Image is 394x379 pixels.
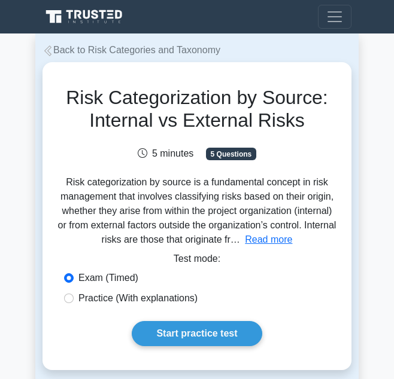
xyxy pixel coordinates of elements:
span: 5 minutes [138,148,193,158]
label: Practice (With explanations) [78,291,198,305]
h1: Risk Categorization by Source: Internal vs External Risks [57,86,337,132]
div: Test mode: [57,252,337,271]
span: 5 Questions [206,148,256,160]
button: Read more [245,233,292,247]
span: Risk categorization by source is a fundamental concept in risk management that involves classifyi... [58,177,337,244]
label: Exam (Timed) [78,271,138,285]
button: Toggle navigation [318,5,351,29]
a: Start practice test [132,321,262,346]
a: Back to Risk Categories and Taxonomy [43,45,220,55]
